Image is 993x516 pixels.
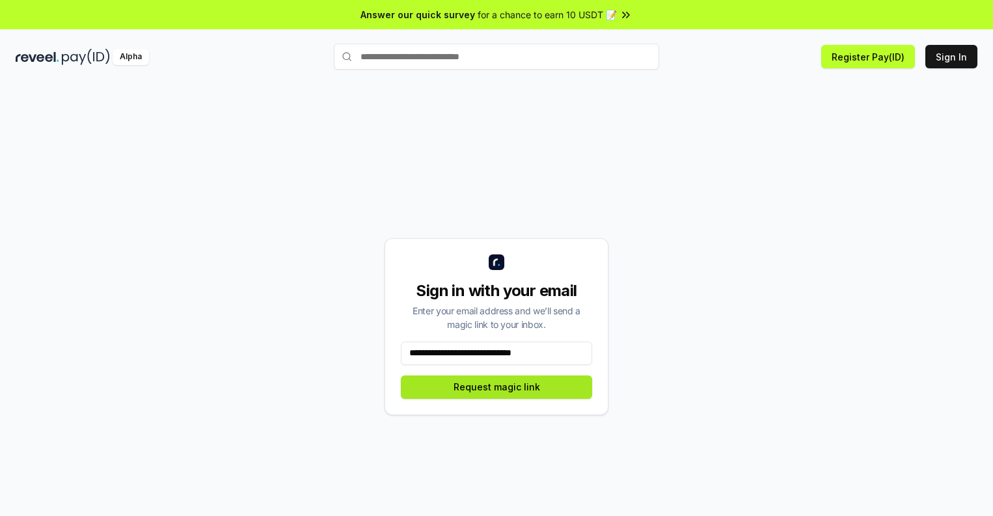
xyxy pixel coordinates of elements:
div: Enter your email address and we’ll send a magic link to your inbox. [401,304,592,331]
span: for a chance to earn 10 USDT 📝 [478,8,617,21]
img: logo_small [489,254,504,270]
img: reveel_dark [16,49,59,65]
div: Alpha [113,49,149,65]
button: Sign In [925,45,977,68]
span: Answer our quick survey [360,8,475,21]
button: Request magic link [401,375,592,399]
div: Sign in with your email [401,280,592,301]
img: pay_id [62,49,110,65]
button: Register Pay(ID) [821,45,915,68]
